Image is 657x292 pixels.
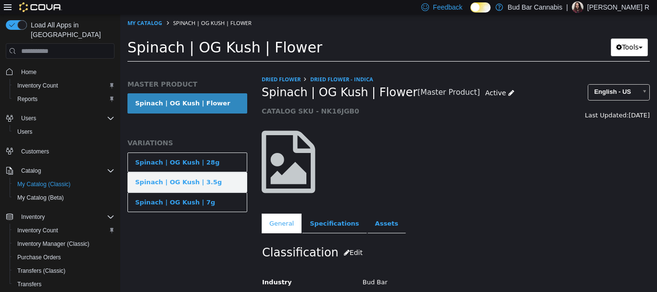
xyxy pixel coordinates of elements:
span: Inventory [21,213,45,221]
span: Inventory [17,211,114,223]
div: Spinach | OG Kush | 7g [15,183,95,193]
span: Industry [142,264,172,271]
span: Active [365,75,386,82]
a: Home [17,66,40,78]
span: Reports [13,93,114,105]
button: Inventory [17,211,49,223]
span: Purchase Orders [13,252,114,263]
span: Dark Mode [470,13,471,13]
button: Inventory [2,210,118,224]
a: Inventory Manager (Classic) [13,238,93,250]
span: Spinach | OG Kush | Flower [53,5,131,12]
span: Inventory Manager (Classic) [17,240,89,248]
div: Spinach | OG Kush | 28g [15,143,99,153]
span: Transfers (Classic) [17,267,65,275]
span: Home [21,68,37,76]
button: My Catalog (Classic) [10,178,118,191]
button: Customers [2,144,118,158]
span: Inventory Count [13,225,114,236]
span: [DATE] [508,97,530,104]
a: Assets [247,199,286,219]
span: Inventory Count [13,80,114,91]
a: Transfers [13,279,45,290]
a: Dried Flower [141,61,180,68]
a: Specifications [182,199,246,219]
a: My Catalog [7,5,42,12]
button: Inventory Count [10,79,118,92]
button: Inventory Manager (Classic) [10,237,118,251]
button: My Catalog (Beta) [10,191,118,204]
a: My Catalog (Beta) [13,192,68,203]
a: My Catalog (Classic) [13,178,75,190]
button: Transfers (Classic) [10,264,118,278]
a: Transfers (Classic) [13,265,69,277]
span: My Catalog (Beta) [13,192,114,203]
span: Feedback [433,2,462,12]
span: Reports [17,95,38,103]
span: Spinach | OG Kush | Flower [141,71,297,86]
h5: CATALOG SKU - NK16JGB0 [141,92,429,101]
span: My Catalog (Classic) [17,180,71,188]
a: Purchase Orders [13,252,65,263]
span: Transfers [13,279,114,290]
span: Users [17,128,32,136]
div: Spinach | OG Kush | 3.5g [15,163,101,173]
h2: Classification [142,229,529,247]
span: Inventory Manager (Classic) [13,238,114,250]
button: Catalog [2,164,118,178]
div: Bud Bar [235,260,536,277]
a: Inventory Count [13,80,62,91]
button: Transfers [10,278,118,291]
span: Users [17,113,114,124]
a: Customers [17,146,53,157]
h5: MASTER PRODUCT [7,65,127,74]
input: Dark Mode [470,2,491,13]
button: Catalog [17,165,45,177]
button: Edit [218,229,248,247]
span: Customers [21,148,49,155]
span: My Catalog (Classic) [13,178,114,190]
a: Users [13,126,36,138]
span: Inventory Count [17,82,58,89]
img: Cova [19,2,62,12]
span: Transfers (Classic) [13,265,114,277]
button: Inventory Count [10,224,118,237]
button: Home [2,64,118,78]
a: English - US [467,70,530,86]
span: Customers [17,145,114,157]
button: Purchase Orders [10,251,118,264]
button: Users [10,125,118,139]
button: Users [2,112,118,125]
span: Catalog [21,167,41,175]
a: Inventory Count [13,225,62,236]
span: Load All Apps in [GEOGRAPHIC_DATA] [27,20,114,39]
span: Home [17,65,114,77]
button: Users [17,113,40,124]
span: Catalog [17,165,114,177]
div: Kellie R [572,1,583,13]
span: English - US [468,70,517,85]
span: Inventory Count [17,227,58,234]
a: Reports [13,93,41,105]
p: | [566,1,568,13]
span: Users [13,126,114,138]
button: Reports [10,92,118,106]
span: Spinach | OG Kush | Flower [7,25,202,41]
a: Dried Flower - Indica [190,61,253,68]
p: Bud Bar Cannabis [508,1,563,13]
span: My Catalog (Beta) [17,194,64,202]
h5: VARIATIONS [7,124,127,133]
a: General [141,199,181,219]
span: Transfers [17,280,41,288]
p: [PERSON_NAME] R [587,1,649,13]
span: Last Updated: [465,97,508,104]
button: Tools [491,24,528,42]
a: Spinach | OG Kush | Flower [7,79,127,99]
span: Purchase Orders [17,254,61,261]
span: Users [21,114,36,122]
small: [Master Product] [297,75,360,82]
